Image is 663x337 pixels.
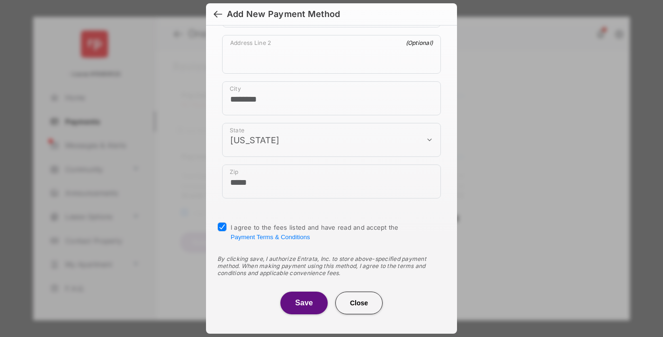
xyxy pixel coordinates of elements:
div: payment_method_screening[postal_addresses][administrativeArea] [222,123,441,157]
div: payment_method_screening[postal_addresses][postalCode] [222,164,441,199]
div: By clicking save, I authorize Entrata, Inc. to store above-specified payment method. When making ... [217,255,446,277]
span: I agree to the fees listed and have read and accept the [231,224,399,241]
button: I agree to the fees listed and have read and accept the [231,233,310,241]
div: payment_method_screening[postal_addresses][locality] [222,81,441,115]
div: Add New Payment Method [227,9,340,19]
div: payment_method_screening[postal_addresses][addressLine2] [222,35,441,74]
button: Save [280,292,328,314]
button: Close [335,292,383,314]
